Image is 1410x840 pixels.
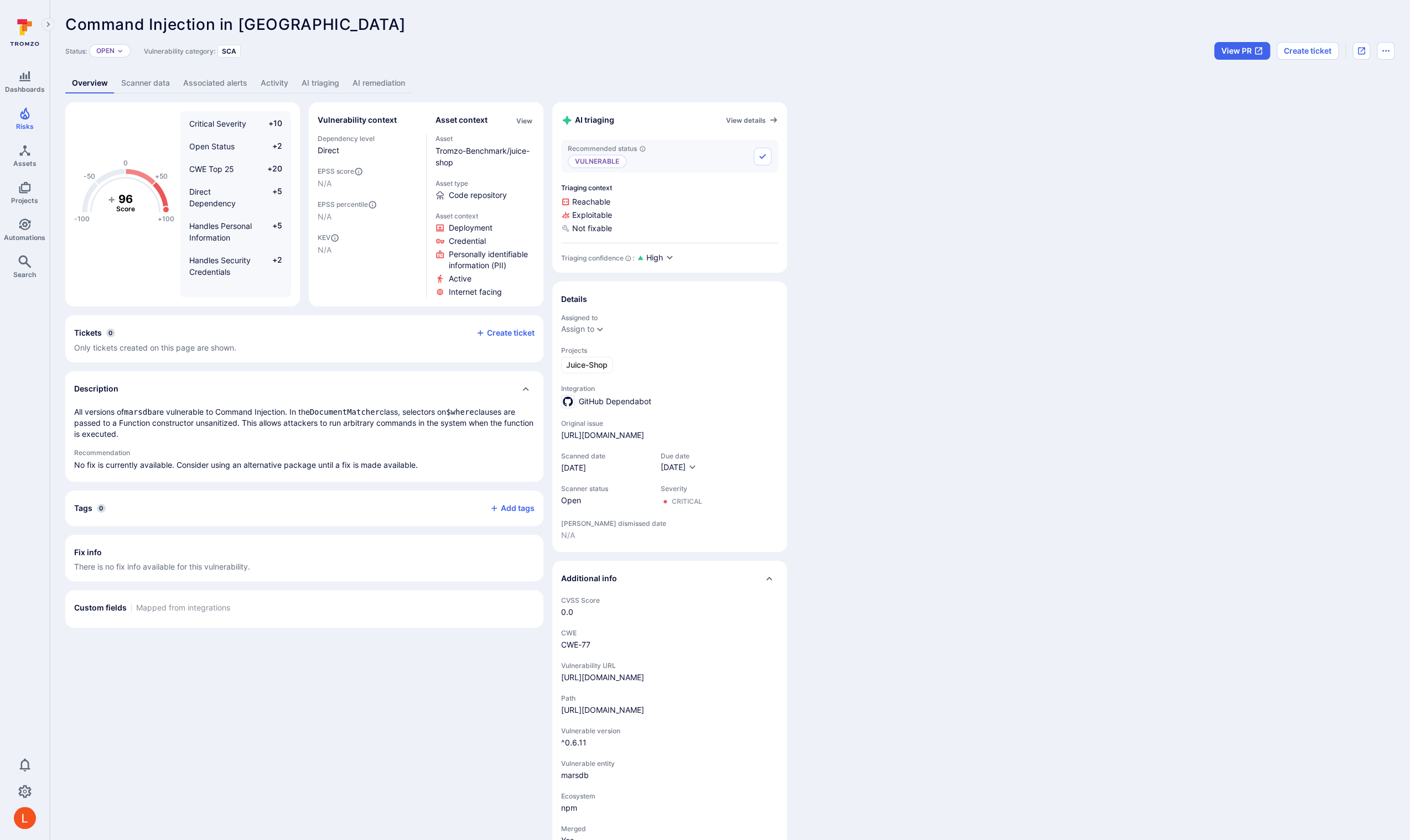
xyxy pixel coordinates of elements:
h2: Details [561,294,587,305]
h2: Fix info [74,547,102,558]
span: N/A [318,178,417,189]
svg: AI triaging agent's recommendation for vulnerability status [639,145,646,152]
text: 0 [123,159,128,167]
span: Open Status [189,142,235,151]
button: Create ticket [1277,42,1339,60]
text: +50 [155,173,168,181]
span: CVSS Score [561,596,778,604]
span: N/A [318,211,417,222]
p: All versions of are vulnerable to Command Injection. In the class, selectors on clauses are passe... [74,406,535,440]
button: Open [96,46,115,55]
code: $where [446,408,474,416]
span: Asset [436,134,535,143]
span: +2 [261,254,282,278]
a: View details [726,116,778,124]
span: Handles Personal Information [189,221,252,242]
span: Code repository [449,190,507,201]
section: details card [552,281,787,552]
span: Click to view evidence [449,249,535,271]
span: Triaging context [561,184,778,192]
a: [URL][DOMAIN_NAME] [561,672,644,683]
code: marsdb [124,408,152,416]
a: Overview [65,73,115,93]
h2: Description [74,383,118,394]
span: 0 [97,504,106,513]
button: View [514,117,535,125]
span: marsdb [561,770,778,781]
span: Projects [561,346,778,354]
span: Mapped from integrations [136,602,230,613]
button: Options menu [1377,42,1395,60]
div: SCA [217,45,241,58]
span: Automations [4,233,45,242]
span: There is no fix info available for this vulnerability. [74,561,535,572]
button: Expand dropdown [117,48,123,54]
span: Scanner status [561,484,650,493]
h2: Vulnerability context [318,114,397,126]
span: Click to view evidence [449,222,493,233]
button: High [646,252,674,264]
span: ^0.6.11 [561,737,778,748]
span: Ecosystem [561,792,778,800]
span: Open [561,495,650,506]
span: Recommended status [568,144,646,153]
span: N/A [561,530,778,541]
span: [DATE] [561,462,650,473]
span: Click to view evidence [449,236,486,247]
section: tickets card [65,315,543,362]
div: Critical [672,497,702,506]
img: ACg8ocL1zoaGYHINvVelaXD2wTMKGlaFbOiGNlSQVKsddkbQKplo=s96-c [14,807,36,829]
svg: AI Triaging Agent self-evaluates the confidence behind recommended status based on the depth and ... [625,255,631,262]
span: Critical Severity [189,119,246,128]
span: Click to view evidence [449,286,502,298]
div: Click to view all asset context details [514,114,535,126]
span: Original issue [561,419,778,427]
a: [URL][DOMAIN_NAME] [561,705,644,714]
a: Scanner data [115,73,177,93]
section: custom fields card [65,590,543,628]
span: Exploitable [561,210,778,221]
span: Vulnerable version [561,727,778,735]
span: Active Utilization [189,290,250,299]
h2: Asset context [436,114,488,126]
a: Juice-Shop [561,357,613,373]
span: Due date [661,452,697,460]
span: Reachable [561,196,778,207]
div: Assign to [561,325,594,333]
h2: Tags [74,503,92,514]
button: Add tags [481,499,535,517]
h2: Tickets [74,327,102,338]
span: Asset context [436,212,535,220]
span: 0 [106,328,115,337]
span: CWE [561,629,778,637]
p: Vulnerable [568,155,626,168]
i: Expand navigation menu [44,20,52,29]
span: EPSS percentile [318,200,417,209]
span: Status: [65,47,87,55]
span: Projects [11,196,38,205]
span: Direct Dependency [189,187,236,208]
span: +5 [261,186,282,209]
span: CWE Top 25 [189,164,234,174]
span: Vulnerability category: [144,47,215,55]
button: [DATE] [661,462,697,473]
button: View PR [1214,42,1270,60]
span: Vulnerable entity [561,759,778,768]
span: Integration [561,384,778,393]
span: KEV [318,233,417,242]
span: Command Injection in [GEOGRAPHIC_DATA] [65,15,406,34]
span: +2 [261,289,282,300]
text: Score [116,205,135,213]
span: Only tickets created on this page are shown. [74,343,236,352]
span: +20 [261,163,282,175]
h2: AI triaging [561,114,614,126]
span: Risks [16,122,34,131]
tspan: 96 [118,192,133,206]
span: Direct [318,145,417,156]
a: Activity [254,73,295,93]
text: +100 [158,215,174,223]
span: Scanned date [561,452,650,460]
section: fix info card [65,535,543,581]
